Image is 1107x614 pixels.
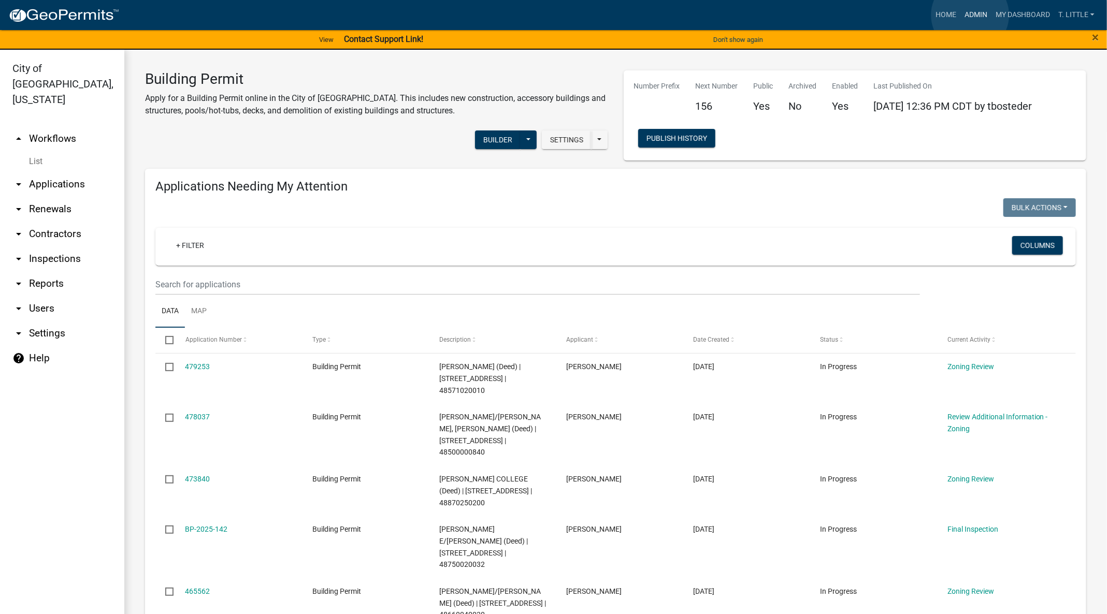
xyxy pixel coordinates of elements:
[439,336,471,343] span: Description
[696,100,738,112] h5: 156
[185,295,213,328] a: Map
[991,5,1054,25] a: My Dashboard
[12,327,25,340] i: arrow_drop_down
[821,475,857,483] span: In Progress
[429,328,556,353] datatable-header-cell: Description
[155,179,1076,194] h4: Applications Needing My Attention
[1003,198,1076,217] button: Bulk Actions
[439,475,532,507] span: SIMPSON COLLEGE (Deed) | 701 N C ST | 48870250200
[312,362,361,371] span: Building Permit
[638,129,715,148] button: Publish History
[475,130,521,149] button: Builder
[709,31,767,48] button: Don't show again
[821,413,857,421] span: In Progress
[12,302,25,315] i: arrow_drop_down
[542,130,592,149] button: Settings
[638,135,715,143] wm-modal-confirm: Workflow Publish History
[947,587,994,595] a: Zoning Review
[694,413,715,421] span: 09/13/2025
[634,81,680,92] p: Number Prefix
[947,475,994,483] a: Zoning Review
[694,362,715,371] span: 09/16/2025
[694,475,715,483] span: 09/04/2025
[312,525,361,533] span: Building Permit
[789,100,817,112] h5: No
[821,362,857,371] span: In Progress
[821,525,857,533] span: In Progress
[754,81,773,92] p: Public
[185,525,228,533] a: BP-2025-142
[874,81,1032,92] p: Last Published On
[694,336,730,343] span: Date Created
[315,31,338,48] a: View
[566,336,593,343] span: Applicant
[344,34,423,44] strong: Contact Support Link!
[439,413,541,456] span: ROBINS, CAITLYN/MCANINCH, JACKSON (Deed) | 1903 W 5TH AVE | 48500000840
[185,336,242,343] span: Application Number
[566,475,622,483] span: Lucas Mulder
[145,70,608,88] h3: Building Permit
[185,362,210,371] a: 479253
[185,587,210,595] a: 465562
[12,133,25,145] i: arrow_drop_up
[556,328,683,353] datatable-header-cell: Applicant
[874,100,1032,112] span: [DATE] 12:36 PM CDT by tbosteder
[12,228,25,240] i: arrow_drop_down
[947,525,998,533] a: Final Inspection
[12,352,25,364] i: help
[168,236,212,255] a: + Filter
[155,274,920,295] input: Search for applications
[566,413,622,421] span: Caitlyn Robins
[155,328,175,353] datatable-header-cell: Select
[696,81,738,92] p: Next Number
[12,203,25,215] i: arrow_drop_down
[754,100,773,112] h5: Yes
[175,328,302,353] datatable-header-cell: Application Number
[947,336,990,343] span: Current Activity
[312,475,361,483] span: Building Permit
[185,413,210,421] a: 478037
[185,475,210,483] a: 473840
[694,587,715,595] span: 08/18/2025
[938,328,1065,353] datatable-header-cell: Current Activity
[821,336,839,343] span: Status
[947,413,1048,433] a: Review Additional Information - Zoning
[683,328,810,353] datatable-header-cell: Date Created
[12,277,25,290] i: arrow_drop_down
[821,587,857,595] span: In Progress
[960,5,991,25] a: Admin
[947,362,994,371] a: Zoning Review
[832,81,858,92] p: Enabled
[312,336,326,343] span: Type
[694,525,715,533] span: 08/29/2025
[439,525,528,568] span: JOHNSON, FRANKLIN E/KATHRYN L (Deed) | 601 S E ST | 48750020032
[312,587,361,595] span: Building Permit
[566,587,622,595] span: Matthew
[12,253,25,265] i: arrow_drop_down
[303,328,429,353] datatable-header-cell: Type
[439,362,521,394] span: ROBERTS, MITCHELL W (Deed) | 1201 S 3RD ST | 48571020010
[1092,31,1099,43] button: Close
[566,362,622,371] span: MITCHELL ROBERTS
[1092,30,1099,45] span: ×
[155,295,185,328] a: Data
[931,5,960,25] a: Home
[789,81,817,92] p: Archived
[1012,236,1063,255] button: Columns
[832,100,858,112] h5: Yes
[1054,5,1099,25] a: T. Little
[312,413,361,421] span: Building Permit
[12,178,25,191] i: arrow_drop_down
[145,92,608,117] p: Apply for a Building Permit online in the City of [GEOGRAPHIC_DATA]. This includes new constructi...
[811,328,938,353] datatable-header-cell: Status
[566,525,622,533] span: Franklin E Johnson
